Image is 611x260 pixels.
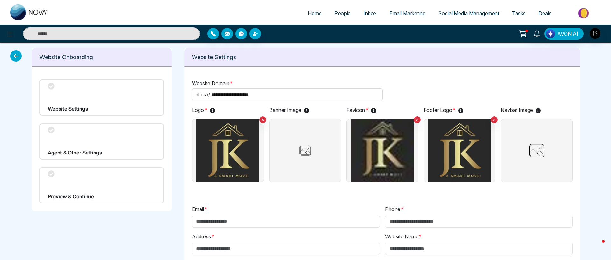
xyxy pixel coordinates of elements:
[192,233,214,240] label: Address
[346,106,418,114] p: Favicon
[561,6,607,20] img: Market-place.gif
[39,123,164,160] div: Agent & Other Settings
[506,7,532,19] a: Tasks
[544,28,584,40] button: AVON AI
[590,28,600,39] img: User Avatar
[390,10,425,17] span: Email Marketing
[334,10,351,17] span: People
[192,119,264,182] img: Your Logo
[385,205,404,213] label: Phone
[557,30,578,38] span: AVON AI
[512,10,526,17] span: Tasks
[39,79,164,116] div: Website Settings
[501,106,573,114] p: Navbar Image
[196,91,210,98] span: https://
[308,10,322,17] span: Home
[39,53,164,61] p: Website Onboarding
[357,7,383,19] a: Inbox
[589,238,605,254] iframe: Intercom live chat
[526,119,547,182] img: Navbar Image
[39,167,164,203] div: Preview & Continue
[192,205,207,213] label: Email
[192,106,264,114] p: Logo
[192,79,573,87] p: Website Domain
[192,53,573,61] p: Website Settings
[424,106,496,114] p: Footer Logo
[383,7,432,19] a: Email Marketing
[10,4,48,20] img: Nova CRM Logo
[363,10,377,17] span: Inbox
[289,143,321,159] img: image holder
[546,29,555,38] img: Lead Flow
[532,7,558,19] a: Deals
[424,119,495,182] img: Footer Logo
[347,119,418,182] img: Favicon
[438,10,499,17] span: Social Media Management
[385,233,422,240] label: Website Name
[269,106,341,114] p: Banner Image
[538,10,551,17] span: Deals
[301,7,328,19] a: Home
[432,7,506,19] a: Social Media Management
[328,7,357,19] a: People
